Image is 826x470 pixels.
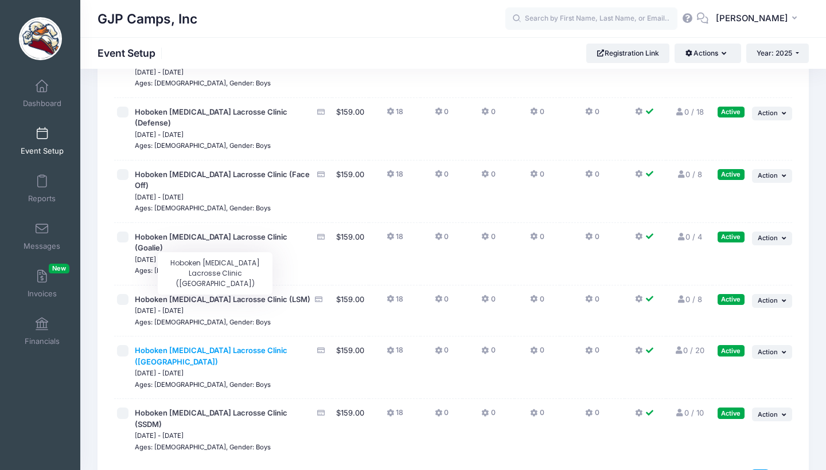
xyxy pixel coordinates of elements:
[15,216,69,256] a: Messages
[758,234,778,242] span: Action
[158,252,272,295] div: Hoboken [MEDICAL_DATA] Lacrosse Clinic ([GEOGRAPHIC_DATA])
[435,107,449,123] button: 0
[15,311,69,351] a: Financials
[758,296,778,304] span: Action
[15,264,69,304] a: InvoicesNew
[24,241,60,251] span: Messages
[718,294,745,305] div: Active
[19,17,62,60] img: GJP Camps, Inc
[758,171,778,179] span: Action
[530,169,544,186] button: 0
[316,347,325,354] i: Accepting Credit Card Payments
[718,232,745,242] div: Active
[530,345,544,362] button: 0
[332,285,369,337] td: $159.00
[15,121,69,161] a: Event Setup
[758,348,778,356] span: Action
[15,169,69,209] a: Reports
[586,44,669,63] a: Registration Link
[21,146,64,156] span: Event Setup
[676,232,702,241] a: 0 / 4
[675,44,741,63] button: Actions
[316,171,325,178] i: Accepting Credit Card Payments
[135,68,184,76] small: [DATE] - [DATE]
[718,408,745,418] div: Active
[752,107,792,120] button: Action
[135,267,271,275] small: Ages: [DEMOGRAPHIC_DATA], Gender: Boys
[135,381,271,389] small: Ages: [DEMOGRAPHIC_DATA], Gender: Boys
[98,47,165,59] h1: Event Setup
[314,296,324,303] i: Accepting Credit Card Payments
[435,169,449,186] button: 0
[505,7,677,30] input: Search by First Name, Last Name, or Email...
[435,345,449,362] button: 0
[758,109,778,117] span: Action
[135,443,271,451] small: Ages: [DEMOGRAPHIC_DATA], Gender: Boys
[387,169,403,186] button: 18
[708,6,809,32] button: [PERSON_NAME]
[15,73,69,113] a: Dashboard
[332,399,369,461] td: $159.00
[135,256,184,264] small: [DATE] - [DATE]
[481,408,495,424] button: 0
[135,232,287,253] span: Hoboken [MEDICAL_DATA] Lacrosse Clinic (Goalie)
[676,295,702,304] a: 0 / 8
[332,223,369,285] td: $159.00
[28,194,56,203] span: Reports
[530,294,544,311] button: 0
[387,294,403,311] button: 18
[49,264,69,273] span: New
[316,108,325,116] i: Accepting Credit Card Payments
[387,408,403,424] button: 18
[481,107,495,123] button: 0
[675,107,703,116] a: 0 / 18
[98,6,197,32] h1: GJP Camps, Inc
[530,232,544,248] button: 0
[135,204,271,212] small: Ages: [DEMOGRAPHIC_DATA], Gender: Boys
[387,107,403,123] button: 18
[135,107,287,128] span: Hoboken [MEDICAL_DATA] Lacrosse Clinic (Defense)
[757,49,792,57] span: Year: 2025
[585,232,599,248] button: 0
[135,170,310,190] span: Hoboken [MEDICAL_DATA] Lacrosse Clinic (Face Off)
[135,307,184,315] small: [DATE] - [DATE]
[752,169,792,183] button: Action
[135,318,271,326] small: Ages: [DEMOGRAPHIC_DATA], Gender: Boys
[676,170,702,179] a: 0 / 8
[585,169,599,186] button: 0
[135,79,271,87] small: Ages: [DEMOGRAPHIC_DATA], Gender: Boys
[28,289,57,299] span: Invoices
[481,294,495,311] button: 0
[481,345,495,362] button: 0
[135,193,184,201] small: [DATE] - [DATE]
[387,232,403,248] button: 18
[716,12,788,25] span: [PERSON_NAME]
[135,131,184,139] small: [DATE] - [DATE]
[316,409,325,417] i: Accepting Credit Card Payments
[435,232,449,248] button: 0
[675,408,703,417] a: 0 / 10
[674,346,704,355] a: 0 / 20
[481,232,495,248] button: 0
[530,107,544,123] button: 0
[435,294,449,311] button: 0
[387,345,403,362] button: 18
[135,408,287,429] span: Hoboken [MEDICAL_DATA] Lacrosse Clinic (SSDM)
[135,346,287,366] span: Hoboken [MEDICAL_DATA] Lacrosse Clinic ([GEOGRAPHIC_DATA])
[23,99,61,108] span: Dashboard
[135,295,310,304] span: Hoboken [MEDICAL_DATA] Lacrosse Clinic (LSM)
[752,294,792,308] button: Action
[332,336,369,399] td: $159.00
[135,142,271,150] small: Ages: [DEMOGRAPHIC_DATA], Gender: Boys
[752,408,792,421] button: Action
[718,345,745,356] div: Active
[332,160,369,223] td: $159.00
[752,345,792,359] button: Action
[332,98,369,160] td: $159.00
[585,408,599,424] button: 0
[135,369,184,377] small: [DATE] - [DATE]
[435,408,449,424] button: 0
[758,410,778,418] span: Action
[530,408,544,424] button: 0
[481,169,495,186] button: 0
